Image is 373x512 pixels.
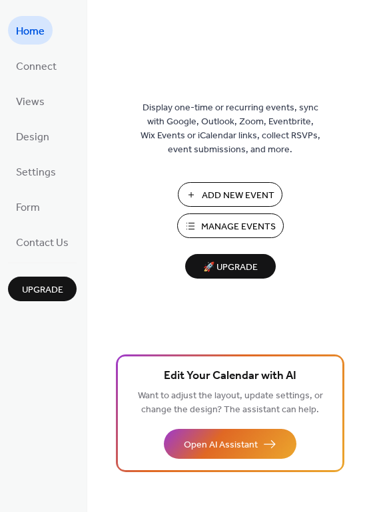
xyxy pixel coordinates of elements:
[177,213,284,238] button: Manage Events
[185,254,276,279] button: 🚀 Upgrade
[16,21,45,42] span: Home
[141,101,320,157] span: Display one-time or recurring events, sync with Google, Outlook, Zoom, Eventbrite, Wix Events or ...
[184,438,258,452] span: Open AI Assistant
[202,189,274,203] span: Add New Event
[16,197,40,218] span: Form
[8,192,48,221] a: Form
[193,259,268,277] span: 🚀 Upgrade
[8,51,65,80] a: Connect
[138,387,323,419] span: Want to adjust the layout, update settings, or change the design? The assistant can help.
[178,182,282,207] button: Add New Event
[16,57,57,77] span: Connect
[22,283,63,297] span: Upgrade
[16,233,69,253] span: Contact Us
[16,127,49,148] span: Design
[16,162,56,183] span: Settings
[8,157,64,186] a: Settings
[164,429,296,459] button: Open AI Assistant
[8,277,77,301] button: Upgrade
[8,16,53,45] a: Home
[16,92,45,112] span: Views
[8,86,53,115] a: Views
[164,367,296,386] span: Edit Your Calendar with AI
[8,227,77,256] a: Contact Us
[8,122,57,150] a: Design
[201,220,276,234] span: Manage Events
